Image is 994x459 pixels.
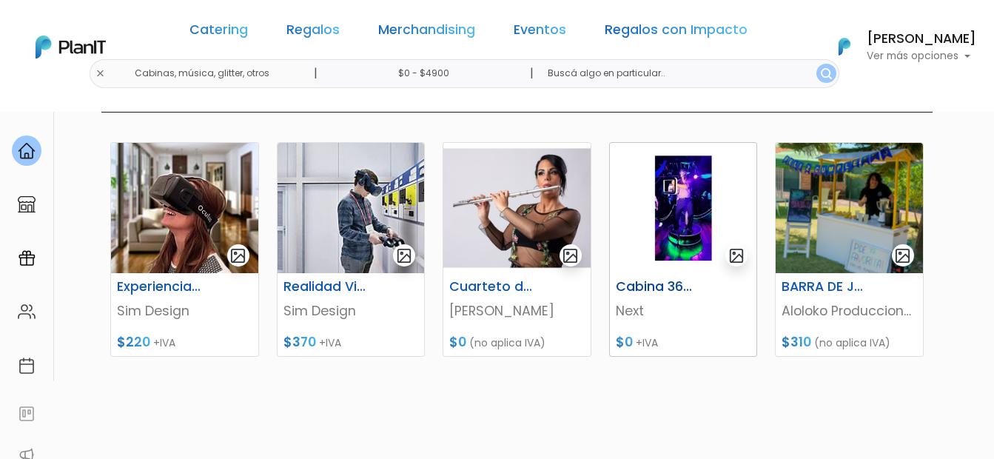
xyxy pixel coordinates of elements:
img: calendar-87d922413cdce8b2cf7b7f5f62616a5cf9e4887200fb71536465627b3292af00.svg [18,357,36,375]
span: +IVA [636,335,658,350]
img: feedback-78b5a0c8f98aac82b08bfc38622c3050aee476f2c9584af64705fc4e61158814.svg [18,405,36,423]
p: Next [616,301,751,321]
span: +IVA [319,335,341,350]
p: | [314,64,318,82]
img: thumb_Portada_lentes.jpg [278,143,425,273]
h6: BARRA DE JUGOS [773,279,875,295]
img: home-e721727adea9d79c4d83392d1f703f7f8bce08238fde08b1acbfd93340b81755.svg [18,142,36,160]
a: Regalos [286,24,340,41]
a: Catering [189,24,248,41]
a: gallery-light Experiencia Interactiva de Realidad Virtual Sim Design $220 +IVA [110,142,259,357]
img: PlanIt Logo [36,36,106,58]
img: gallery-light [894,247,911,264]
a: Eventos [514,24,566,41]
a: Merchandising [378,24,475,41]
img: search_button-432b6d5273f82d61273b3651a40e1bd1b912527efae98b1b7a1b2c0702e16a8d.svg [821,68,832,79]
span: $0 [616,333,633,351]
p: [PERSON_NAME] [449,301,585,321]
h6: [PERSON_NAME] [867,33,976,46]
span: +IVA [153,335,175,350]
img: marketplace-4ceaa7011d94191e9ded77b95e3339b90024bf715f7c57f8cf31f2d8c509eaba.svg [18,195,36,213]
img: thumb_image__copia___copia___copia___copia___copia___copia___copia___copia___copia___copia___copi... [443,143,591,273]
img: gallery-light [396,247,413,264]
span: (no aplica IVA) [469,335,545,350]
img: PlanIt Logo [828,30,861,63]
span: (no aplica IVA) [814,335,890,350]
p: Sim Design [117,301,252,321]
img: people-662611757002400ad9ed0e3c099ab2801c6687ba6c219adb57efc949bc21e19d.svg [18,303,36,321]
input: Buscá algo en particular.. [536,59,839,88]
a: gallery-light Cuarteto de Jazz [PERSON_NAME] $0 (no aplica IVA) [443,142,591,357]
p: Ver más opciones [867,51,976,61]
img: thumb_ChatGPT_Image_15_jul_2025__12_14_01.png [776,143,923,273]
img: close-6986928ebcb1d6c9903e3b54e860dbc4d054630f23adef3a32610726dff6a82b.svg [95,69,105,78]
span: $310 [782,333,811,351]
a: gallery-light Cabina 360 Clásica Next $0 +IVA [609,142,758,357]
img: gallery-light [562,247,579,264]
img: campaigns-02234683943229c281be62815700db0a1741e53638e28bf9629b52c665b00959.svg [18,249,36,267]
img: gallery-light [229,247,246,264]
span: $0 [449,333,466,351]
h6: Experiencia Interactiva de Realidad Virtual [108,279,210,295]
h6: Cabina 360 Clásica [607,279,709,295]
a: gallery-light Realidad Virtual con Identidad Corporativa Sim Design $370 +IVA [277,142,426,357]
span: $370 [283,333,316,351]
a: Regalos con Impacto [605,24,748,41]
p: | [530,64,534,82]
img: thumb_lentes.jpg [111,143,258,273]
p: Sim Design [283,301,419,321]
div: ¿Necesitás ayuda? [76,14,213,43]
a: gallery-light BARRA DE JUGOS Aloloko Producciones $310 (no aplica IVA) [775,142,924,357]
span: $220 [117,333,150,351]
button: PlanIt Logo [PERSON_NAME] Ver más opciones [819,27,976,66]
h6: Realidad Virtual con Identidad Corporativa [275,279,377,295]
img: gallery-light [728,247,745,264]
p: Aloloko Producciones [782,301,917,321]
img: thumb_Lunchera_1__1___copia_-Photoroom_-_2024-08-14T130659.423.jpg [610,143,757,273]
h6: Cuarteto de Jazz [440,279,543,295]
